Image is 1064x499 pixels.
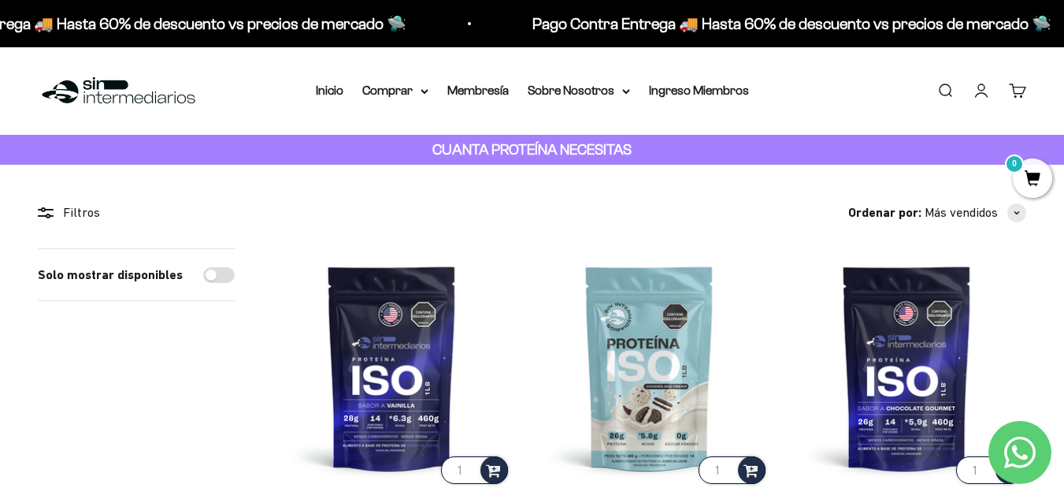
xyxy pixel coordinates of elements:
a: Ingreso Miembros [649,84,749,97]
a: Membresía [447,84,509,97]
a: Inicio [316,84,343,97]
button: Más vendidos [925,203,1026,223]
a: 0 [1013,171,1052,188]
label: Solo mostrar disponibles [38,265,183,285]
span: Ordenar por: [848,203,921,223]
strong: CUANTA PROTEÍNA NECESITAS [432,141,632,158]
p: Pago Contra Entrega 🚚 Hasta 60% de descuento vs precios de mercado 🛸 [531,11,1050,36]
span: Más vendidos [925,203,998,223]
summary: Comprar [362,80,428,101]
summary: Sobre Nosotros [528,80,630,101]
mark: 0 [1005,155,1024,173]
div: Filtros [38,203,235,223]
